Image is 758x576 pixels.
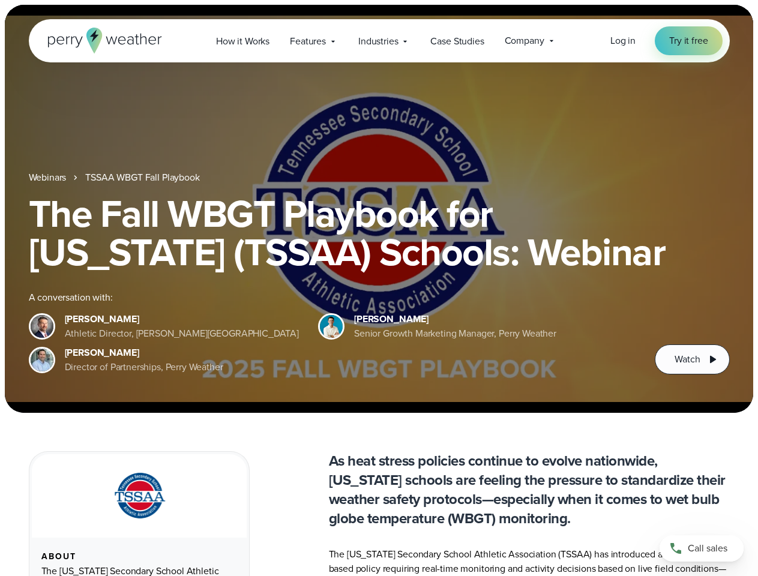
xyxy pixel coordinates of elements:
[290,34,326,49] span: Features
[216,34,269,49] span: How it Works
[206,29,280,53] a: How it Works
[675,352,700,367] span: Watch
[29,290,636,305] div: A conversation with:
[358,34,398,49] span: Industries
[669,34,708,48] span: Try it free
[85,170,199,185] a: TSSAA WBGT Fall Playbook
[31,349,53,371] img: Jeff Wood
[505,34,544,48] span: Company
[65,312,299,326] div: [PERSON_NAME]
[420,29,494,53] a: Case Studies
[29,194,730,271] h1: The Fall WBGT Playbook for [US_STATE] (TSSAA) Schools: Webinar
[29,170,730,185] nav: Breadcrumb
[430,34,484,49] span: Case Studies
[610,34,636,48] a: Log in
[610,34,636,47] span: Log in
[655,344,729,374] button: Watch
[31,315,53,338] img: Brian Wyatt
[29,170,67,185] a: Webinars
[99,469,179,523] img: TSSAA-Tennessee-Secondary-School-Athletic-Association.svg
[320,315,343,338] img: Spencer Patton, Perry Weather
[354,326,556,341] div: Senior Growth Marketing Manager, Perry Weather
[660,535,744,562] a: Call sales
[688,541,727,556] span: Call sales
[354,312,556,326] div: [PERSON_NAME]
[65,346,223,360] div: [PERSON_NAME]
[655,26,722,55] a: Try it free
[65,360,223,374] div: Director of Partnerships, Perry Weather
[329,451,730,528] p: As heat stress policies continue to evolve nationwide, [US_STATE] schools are feeling the pressur...
[65,326,299,341] div: Athletic Director, [PERSON_NAME][GEOGRAPHIC_DATA]
[41,552,237,562] div: About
